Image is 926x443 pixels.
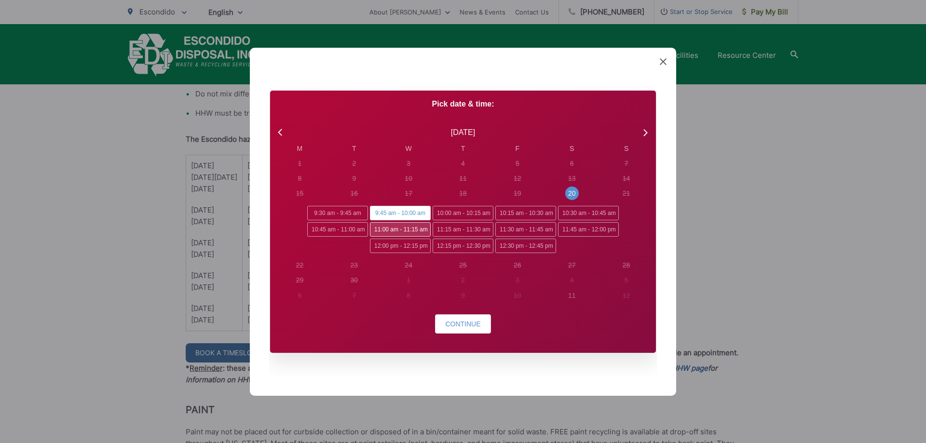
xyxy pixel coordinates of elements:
[623,188,630,199] div: 21
[298,290,302,300] div: 6
[433,222,493,237] span: 11:15 am - 11:30 am
[298,159,302,169] div: 1
[514,174,521,184] div: 12
[558,222,619,237] span: 11:45 am - 12:00 pm
[327,143,381,153] div: T
[433,206,493,220] span: 10:00 am - 10:15 am
[459,188,467,199] div: 18
[461,275,465,285] div: 2
[370,239,431,253] span: 12:00 pm - 12:15 pm
[445,320,480,328] span: Continue
[407,290,410,300] div: 8
[350,188,358,199] div: 16
[352,159,356,169] div: 2
[568,290,576,300] div: 11
[623,290,630,300] div: 12
[514,290,521,300] div: 10
[298,174,302,184] div: 8
[405,188,412,199] div: 17
[307,222,368,237] span: 10:45 am - 11:00 am
[407,159,410,169] div: 3
[307,206,368,220] span: 9:30 am - 9:45 am
[625,275,628,285] div: 5
[272,143,327,153] div: M
[570,159,574,169] div: 6
[296,275,304,285] div: 29
[405,260,412,270] div: 24
[545,143,599,153] div: S
[459,260,467,270] div: 25
[514,188,521,199] div: 19
[381,143,436,153] div: W
[370,206,431,220] span: 9:45 am - 10:00 am
[296,260,304,270] div: 22
[296,188,304,199] div: 15
[568,174,576,184] div: 13
[570,275,574,285] div: 4
[436,143,490,153] div: T
[558,206,619,220] span: 10:30 am - 10:45 am
[461,159,465,169] div: 4
[459,174,467,184] div: 11
[568,188,576,199] div: 20
[495,239,556,253] span: 12:30 pm - 12:45 pm
[490,143,545,153] div: F
[623,260,630,270] div: 28
[407,275,410,285] div: 1
[451,126,475,138] div: [DATE]
[495,206,556,220] span: 10:15 am - 10:30 am
[405,174,412,184] div: 10
[516,275,519,285] div: 3
[514,260,521,270] div: 26
[350,275,358,285] div: 30
[433,239,493,253] span: 12:15 pm - 12:30 pm
[352,174,356,184] div: 9
[270,98,656,109] p: Pick date & time:
[623,174,630,184] div: 14
[625,159,628,169] div: 7
[516,159,519,169] div: 5
[352,290,356,300] div: 7
[599,143,654,153] div: S
[350,260,358,270] div: 23
[435,314,490,334] button: Continue
[568,260,576,270] div: 27
[495,222,556,237] span: 11:30 am - 11:45 am
[461,290,465,300] div: 9
[370,222,431,237] span: 11:00 am - 11:15 am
